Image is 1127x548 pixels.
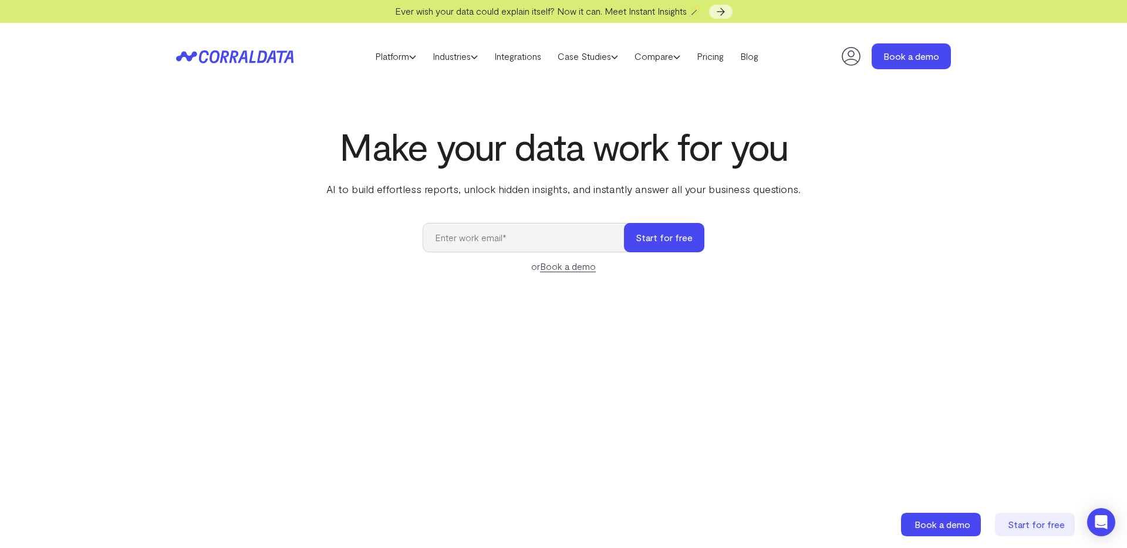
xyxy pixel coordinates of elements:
[423,259,704,273] div: or
[367,48,424,65] a: Platform
[324,125,803,167] h1: Make your data work for you
[540,261,596,272] a: Book a demo
[424,48,486,65] a: Industries
[324,181,803,197] p: AI to build effortless reports, unlock hidden insights, and instantly answer all your business qu...
[395,5,701,16] span: Ever wish your data could explain itself? Now it can. Meet Instant Insights 🪄
[901,513,983,536] a: Book a demo
[995,513,1077,536] a: Start for free
[1087,508,1115,536] div: Open Intercom Messenger
[624,223,704,252] button: Start for free
[626,48,689,65] a: Compare
[732,48,767,65] a: Blog
[549,48,626,65] a: Case Studies
[423,223,636,252] input: Enter work email*
[1008,519,1065,530] span: Start for free
[486,48,549,65] a: Integrations
[872,43,951,69] a: Book a demo
[689,48,732,65] a: Pricing
[915,519,970,530] span: Book a demo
